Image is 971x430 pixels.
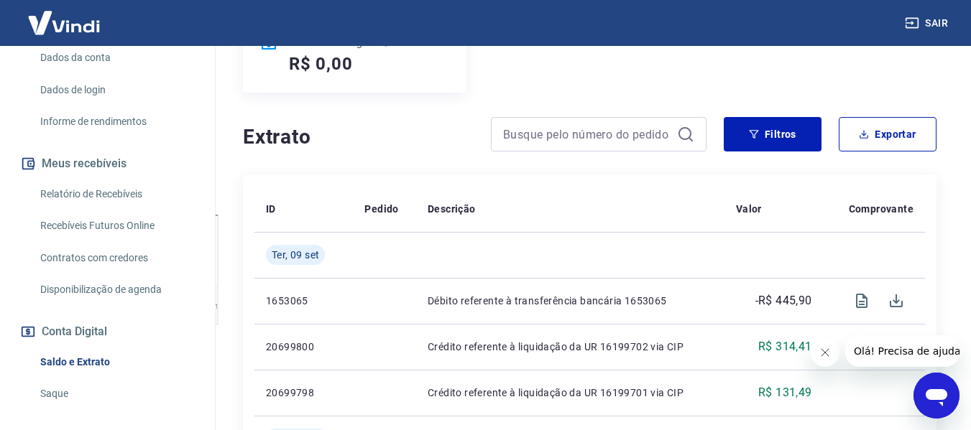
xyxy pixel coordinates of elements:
[17,316,198,347] button: Conta Digital
[428,202,476,216] p: Descrição
[755,292,812,309] p: -R$ 445,90
[9,10,121,22] span: Olá! Precisa de ajuda?
[34,347,198,377] a: Saldo e Extrato
[34,379,198,408] a: Saque
[845,335,960,367] iframe: Mensagem da empresa
[758,384,812,401] p: R$ 131,49
[758,338,812,355] p: R$ 314,41
[243,123,474,151] h4: Extrato
[60,83,71,95] img: tab_domain_overview_orange.svg
[849,202,914,216] p: Comprovante
[34,275,198,304] a: Disponibilização de agenda
[724,117,822,151] button: Filtros
[75,85,110,94] div: Domínio
[17,148,198,179] button: Meus recebíveis
[266,294,341,308] p: 1653065
[34,43,198,73] a: Dados da conta
[736,202,762,216] p: Valor
[34,179,198,209] a: Relatório de Recebíveis
[428,340,713,354] p: Crédito referente à liquidação da UR 16199702 via CIP
[845,284,879,318] span: Visualizar
[152,83,163,95] img: tab_keywords_by_traffic_grey.svg
[17,1,111,45] img: Vindi
[428,294,713,308] p: Débito referente à transferência bancária 1653065
[266,202,276,216] p: ID
[34,243,198,273] a: Contratos com credores
[23,37,34,49] img: website_grey.svg
[34,211,198,240] a: Recebíveis Futuros Online
[266,385,341,400] p: 20699798
[914,373,960,419] iframe: Botão para abrir a janela de mensagens
[839,117,937,151] button: Exportar
[289,52,353,75] h5: R$ 0,00
[879,284,914,318] span: Download
[428,385,713,400] p: Crédito referente à liquidação da UR 16199701 via CIP
[364,202,398,216] p: Pedido
[23,23,34,34] img: logo_orange.svg
[167,85,231,94] div: Palavras-chave
[266,340,341,354] p: 20699800
[37,37,206,49] div: [PERSON_NAME]: [DOMAIN_NAME]
[902,10,954,37] button: Sair
[272,248,319,262] span: Ter, 09 set
[34,107,198,136] a: Informe de rendimentos
[40,23,70,34] div: v 4.0.25
[34,75,198,105] a: Dados de login
[811,338,839,367] iframe: Fechar mensagem
[503,123,671,145] input: Busque pelo número do pedido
